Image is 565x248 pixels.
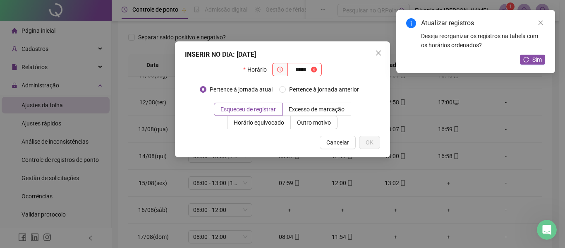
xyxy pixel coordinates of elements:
iframe: Intercom live chat [537,220,557,240]
span: reload [523,57,529,63]
label: Horário [243,63,272,76]
span: clock-circle [277,67,283,72]
span: info-circle [406,18,416,28]
button: Close [372,46,385,60]
span: Excesso de marcação [289,106,345,113]
div: Deseja reorganizar os registros na tabela com os horários ordenados? [421,31,545,50]
div: Atualizar registros [421,18,545,28]
span: close [538,20,543,26]
span: Sim [532,55,542,64]
button: Sim [520,55,545,65]
span: Pertence à jornada anterior [286,85,362,94]
span: Pertence à jornada atual [206,85,276,94]
button: OK [359,136,380,149]
span: Outro motivo [297,119,331,126]
a: Close [536,18,545,27]
span: close [375,50,382,56]
div: INSERIR NO DIA : [DATE] [185,50,380,60]
span: Cancelar [326,138,349,147]
span: Horário equivocado [234,119,284,126]
button: Cancelar [320,136,356,149]
span: Esqueceu de registrar [220,106,276,113]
